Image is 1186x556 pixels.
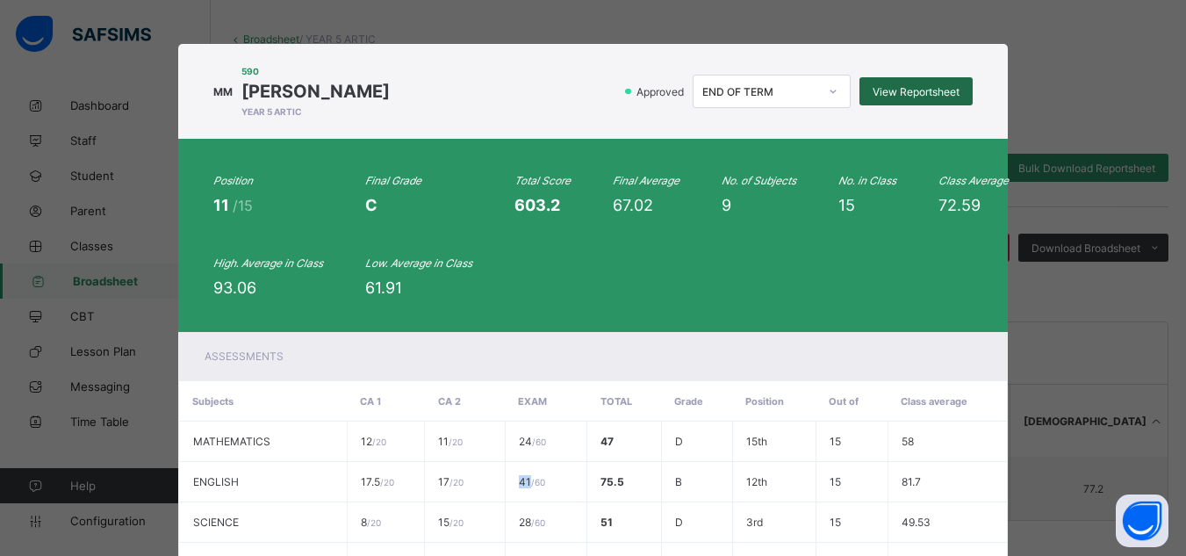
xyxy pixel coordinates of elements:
span: / 20 [449,517,464,528]
span: YEAR 5 ARTIC [241,106,390,117]
span: CA 1 [360,395,381,408]
span: MATHEMATICS [193,435,270,448]
span: / 20 [372,437,386,447]
span: / 60 [532,437,546,447]
span: 61.91 [365,278,402,297]
span: 17.5 [361,475,394,488]
span: B [675,475,682,488]
span: C [365,196,377,214]
i: Final Grade [365,174,421,187]
span: 51 [600,516,613,529]
span: 58 [902,435,914,448]
span: 11 [438,435,463,448]
span: / 60 [531,517,545,528]
span: 15 [438,516,464,529]
span: 93.06 [213,278,256,297]
i: Total Score [514,174,571,187]
span: 24 [519,435,546,448]
span: 15 [838,196,855,214]
span: 15 [830,435,841,448]
i: Final Average [613,174,679,187]
span: 12th [746,475,767,488]
span: 72.59 [938,196,981,214]
span: View Reportsheet [873,85,960,98]
span: / 20 [449,477,464,487]
span: 3rd [746,516,763,529]
span: Grade [674,395,703,408]
span: Total [600,395,632,408]
span: ENGLISH [193,475,239,488]
span: 49.53 [902,516,931,529]
span: 11 [213,196,233,214]
span: / 60 [531,477,545,487]
span: 590 [241,66,390,76]
span: 47 [600,435,614,448]
i: No. of Subjects [722,174,796,187]
span: 15 [830,516,841,529]
span: 81.7 [902,475,921,488]
span: D [675,516,683,529]
span: Subjects [192,395,234,408]
span: 9 [722,196,731,214]
span: 8 [361,516,381,529]
span: [PERSON_NAME] [241,81,390,102]
span: Approved [635,85,689,98]
span: 15 [830,475,841,488]
i: High. Average in Class [213,256,323,270]
span: Class average [901,395,967,408]
div: END OF TERM [702,85,818,98]
i: Class Average [938,174,1009,187]
span: 17 [438,475,464,488]
span: / 20 [380,477,394,487]
button: Open asap [1116,495,1168,547]
i: No. in Class [838,174,896,187]
span: SCIENCE [193,516,239,529]
span: EXAM [518,395,547,408]
span: 15th [746,435,767,448]
span: 603.2 [514,196,560,214]
span: 75.5 [600,475,624,488]
span: MM [213,85,233,98]
span: 67.02 [613,196,653,214]
span: CA 2 [438,395,461,408]
span: /15 [233,197,253,214]
span: / 20 [367,517,381,528]
span: Out of [829,395,859,408]
span: / 20 [449,437,463,447]
i: Low. Average in Class [365,256,472,270]
span: D [675,435,683,448]
span: Assessments [205,350,284,363]
span: 28 [519,516,545,529]
span: 41 [519,475,545,488]
span: Position [745,395,784,408]
i: Position [213,174,253,187]
span: 12 [361,435,386,448]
